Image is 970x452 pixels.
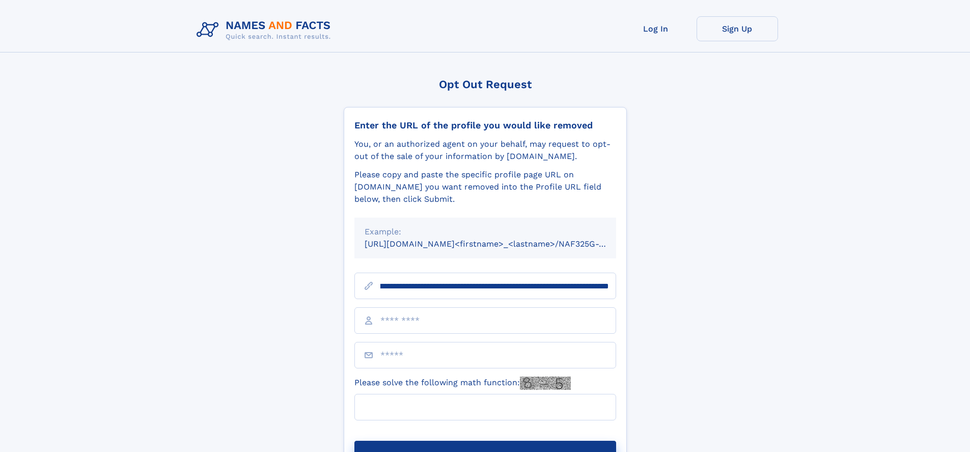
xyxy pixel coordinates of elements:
[365,226,606,238] div: Example:
[344,78,627,91] div: Opt Out Request
[697,16,778,41] a: Sign Up
[365,239,635,249] small: [URL][DOMAIN_NAME]<firstname>_<lastname>/NAF325G-xxxxxxxx
[615,16,697,41] a: Log In
[354,138,616,163] div: You, or an authorized agent on your behalf, may request to opt-out of the sale of your informatio...
[192,16,339,44] img: Logo Names and Facts
[354,169,616,205] div: Please copy and paste the specific profile page URL on [DOMAIN_NAME] you want removed into the Pr...
[354,377,571,390] label: Please solve the following math function:
[354,120,616,131] div: Enter the URL of the profile you would like removed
